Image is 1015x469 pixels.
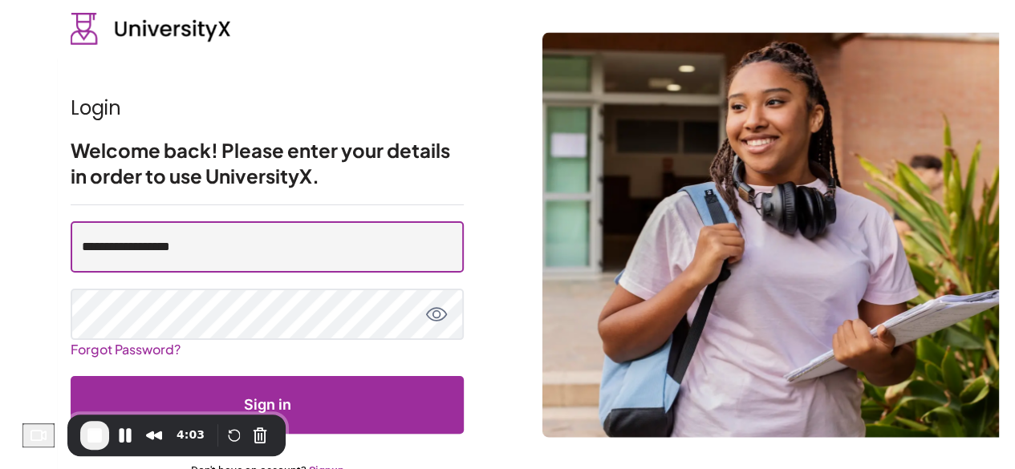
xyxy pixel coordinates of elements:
[71,95,464,121] h1: Login
[71,376,464,434] button: Submit form
[425,303,448,325] button: toggle password view
[71,13,231,45] img: UniversityX logo
[71,334,181,364] a: Forgot Password?
[542,32,999,437] img: login background
[71,137,464,188] h2: Welcome back! Please enter your details in order to use UniversityX.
